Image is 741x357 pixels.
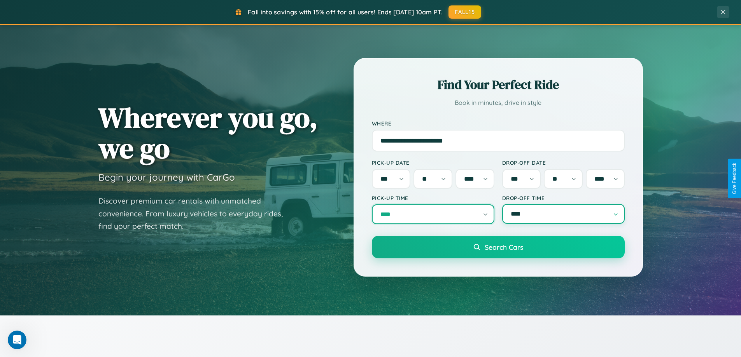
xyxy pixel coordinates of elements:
[732,163,737,194] div: Give Feedback
[98,195,293,233] p: Discover premium car rentals with unmatched convenience. From luxury vehicles to everyday rides, ...
[485,243,523,251] span: Search Cars
[98,102,318,164] h1: Wherever you go, we go
[372,120,625,127] label: Where
[372,97,625,108] p: Book in minutes, drive in style
[502,159,625,166] label: Drop-off Date
[372,76,625,93] h2: Find Your Perfect Ride
[98,171,235,183] h3: Begin your journey with CarGo
[372,159,494,166] label: Pick-up Date
[448,5,481,19] button: FALL15
[248,8,443,16] span: Fall into savings with 15% off for all users! Ends [DATE] 10am PT.
[372,236,625,258] button: Search Cars
[502,195,625,201] label: Drop-off Time
[8,331,26,349] iframe: Intercom live chat
[372,195,494,201] label: Pick-up Time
